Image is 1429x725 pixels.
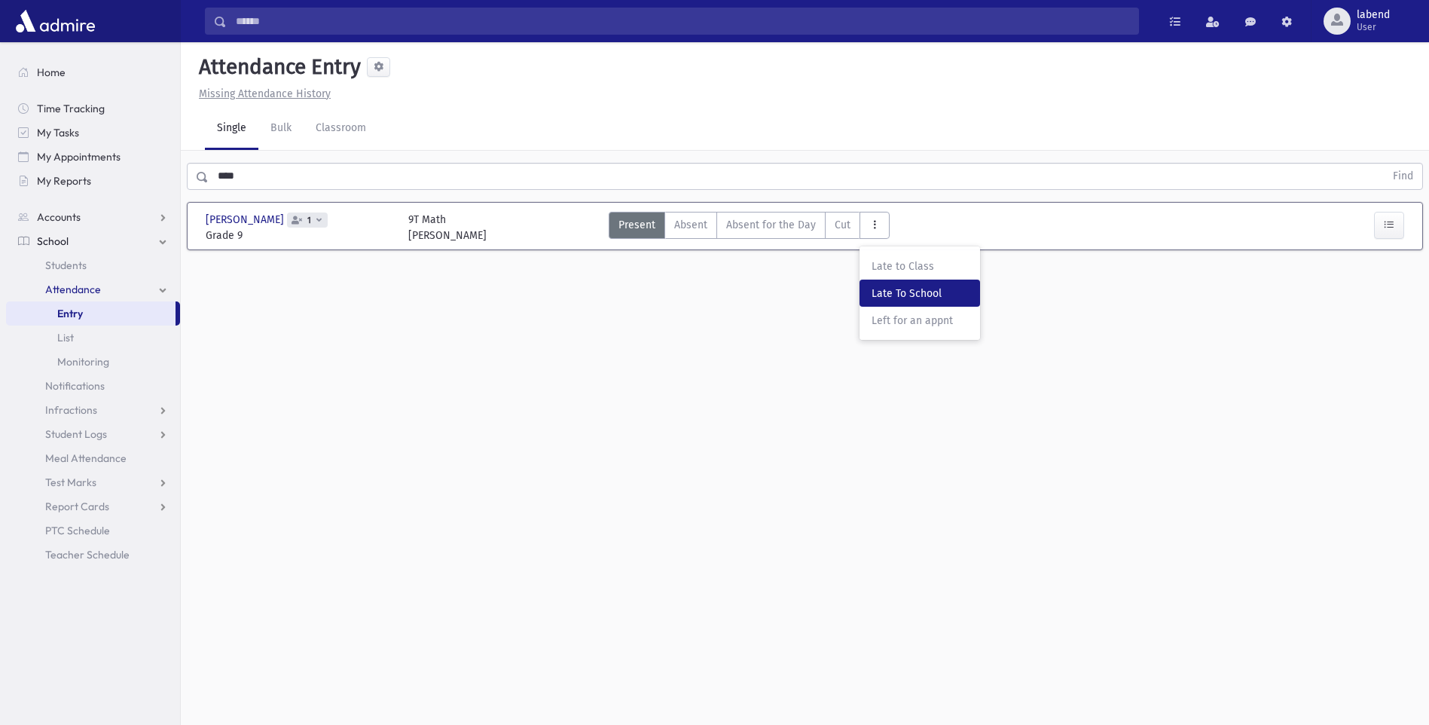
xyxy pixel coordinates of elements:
a: Meal Attendance [6,446,180,470]
input: Search [227,8,1138,35]
span: Monitoring [57,355,109,369]
a: Missing Attendance History [193,87,331,100]
span: School [37,234,69,248]
a: My Reports [6,169,180,193]
img: AdmirePro [12,6,99,36]
span: Report Cards [45,500,109,513]
a: Time Tracking [6,96,180,121]
span: My Tasks [37,126,79,139]
span: PTC Schedule [45,524,110,537]
span: Absent for the Day [726,217,816,233]
span: Meal Attendance [45,451,127,465]
a: Bulk [258,108,304,150]
span: Late To School [872,286,968,301]
div: AttTypes [609,212,890,243]
a: Home [6,60,180,84]
a: Monitoring [6,350,180,374]
a: Classroom [304,108,378,150]
a: Single [205,108,258,150]
span: Accounts [37,210,81,224]
a: PTC Schedule [6,519,180,543]
span: Entry [57,307,83,320]
span: My Appointments [37,150,121,164]
span: Attendance [45,283,101,296]
span: List [57,331,74,344]
span: My Reports [37,174,91,188]
a: Test Marks [6,470,180,494]
span: Test Marks [45,476,96,489]
span: Absent [674,217,707,233]
span: Left for an appnt [872,313,968,329]
span: Student Logs [45,427,107,441]
a: Attendance [6,277,180,301]
a: Entry [6,301,176,326]
a: Teacher Schedule [6,543,180,567]
a: My Tasks [6,121,180,145]
span: Infractions [45,403,97,417]
h5: Attendance Entry [193,54,361,80]
span: Students [45,258,87,272]
a: Notifications [6,374,180,398]
a: Infractions [6,398,180,422]
a: Student Logs [6,422,180,446]
span: labend [1357,9,1390,21]
span: Late to Class [872,258,968,274]
div: 9T Math [PERSON_NAME] [408,212,487,243]
span: [PERSON_NAME] [206,212,287,228]
span: Present [618,217,655,233]
u: Missing Attendance History [199,87,331,100]
span: User [1357,21,1390,33]
button: Find [1384,164,1422,189]
a: Students [6,253,180,277]
a: Accounts [6,205,180,229]
span: Time Tracking [37,102,105,115]
span: Home [37,66,66,79]
a: Report Cards [6,494,180,519]
span: 1 [304,216,314,225]
a: My Appointments [6,145,180,169]
span: Notifications [45,379,105,393]
span: Grade 9 [206,228,393,243]
a: List [6,326,180,350]
span: Teacher Schedule [45,548,130,561]
span: Cut [835,217,850,233]
a: School [6,229,180,253]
